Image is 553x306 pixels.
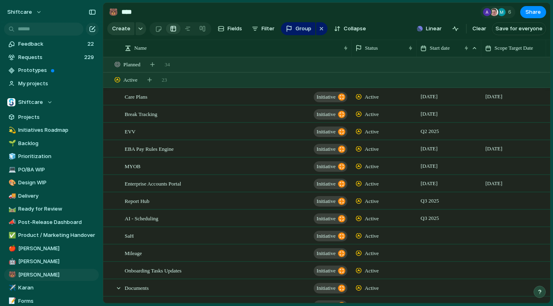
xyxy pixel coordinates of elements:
span: AI - Scheduling [125,213,158,223]
button: 🍎 [7,245,15,253]
span: Design WIP [18,179,96,187]
span: Share [525,8,541,16]
button: Clear [469,22,489,35]
span: initiative [317,248,336,259]
a: ✅Product / Marketing Handover [4,229,99,241]
a: 🍎[PERSON_NAME] [4,243,99,255]
span: Prototypes [18,66,96,74]
div: 🐻 [109,6,118,17]
span: Active [365,284,379,292]
a: Requests229 [4,51,99,63]
div: 🍎 [9,244,14,253]
button: initiative [314,179,347,189]
span: Ready for Review [18,205,96,213]
span: initiative [317,265,336,276]
a: My projects [4,78,99,90]
span: initiative [317,230,336,242]
span: Requests [18,53,82,61]
a: 🌱Backlog [4,137,99,150]
span: initiative [317,109,336,120]
span: Q3 2025 [419,213,441,223]
span: [PERSON_NAME] [18,271,96,279]
span: Active [365,215,379,223]
button: 🐻 [107,6,120,19]
a: 💫Initiatives Roadmap [4,124,99,136]
a: Prototypes [4,64,99,76]
button: initiative [314,92,347,102]
span: Prioritization [18,152,96,160]
button: 🎨 [7,179,15,187]
button: initiative [314,161,347,172]
a: Feedback22 [4,38,99,50]
a: 🎨Design WIP [4,177,99,189]
span: Scope Target Date [495,44,533,52]
span: Active [365,232,379,240]
span: [DATE] [419,92,440,101]
span: Break Tracking [125,109,157,118]
div: 📣Post-Release Dashboard [4,216,99,228]
button: 📝 [7,297,15,305]
span: PO/BA WIP [18,166,96,174]
div: 📝 [9,296,14,306]
span: Active [365,197,379,205]
span: Create [112,25,130,33]
span: initiative [317,161,336,172]
button: initiative [314,144,347,154]
button: shiftcare [4,6,46,19]
span: Active [365,267,379,275]
span: Start date [430,44,450,52]
button: 🤖 [7,257,15,266]
button: initiative [314,248,347,259]
button: initiative [314,266,347,276]
span: Product / Marketing Handover [18,231,96,239]
span: Delivery [18,192,96,200]
span: [PERSON_NAME] [18,257,96,266]
div: 💻PO/BA WIP [4,164,99,176]
div: 🛤️Ready for Review [4,203,99,215]
span: SaH [125,231,134,240]
button: 🌱 [7,139,15,148]
span: Active [365,180,379,188]
span: shiftcare [7,8,32,16]
span: Documents [125,283,149,292]
span: 6 [508,8,514,16]
span: initiative [317,283,336,294]
div: 🧊Prioritization [4,150,99,162]
span: Care Plans [125,92,147,101]
button: initiative [314,196,347,207]
button: 🛤️ [7,205,15,213]
span: Projects [18,113,96,121]
span: initiative [317,178,336,190]
span: Post-Release Dashboard [18,218,96,226]
span: Onboarding Tasks Updates [125,266,181,275]
a: 🤖[PERSON_NAME] [4,255,99,268]
span: Enterprise Accounts Portal [125,179,181,188]
span: Name [134,44,147,52]
div: ✈️ [9,283,14,293]
button: initiative [314,283,347,293]
button: 💻 [7,166,15,174]
a: ✈️Karan [4,282,99,294]
button: initiative [314,231,347,241]
div: 🚚 [9,191,14,200]
div: 🐻[PERSON_NAME] [4,269,99,281]
span: Mileage [125,248,142,257]
div: 🛤️ [9,205,14,214]
span: [DATE] [419,144,440,154]
div: 💻 [9,165,14,174]
button: ✅ [7,231,15,239]
span: Active [365,162,379,171]
div: 💫 [9,126,14,135]
span: [DATE] [483,179,504,188]
span: Clear [472,25,486,33]
button: Filter [249,22,278,35]
span: Initiatives Roadmap [18,126,96,134]
span: Group [296,25,311,33]
div: ✅ [9,231,14,240]
button: Save for everyone [492,22,546,35]
button: initiative [314,109,347,120]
